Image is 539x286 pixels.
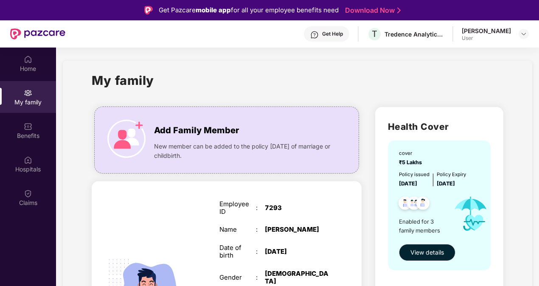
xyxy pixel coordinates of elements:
img: svg+xml;base64,PHN2ZyBpZD0iRHJvcGRvd24tMzJ4MzIiIHhtbG5zPSJodHRwOi8vd3d3LnczLm9yZy8yMDAwL3N2ZyIgd2... [520,31,527,37]
strong: mobile app [196,6,231,14]
div: Get Pazcare for all your employee benefits need [159,5,339,15]
div: [PERSON_NAME] [265,226,328,233]
span: T [372,29,377,39]
img: svg+xml;base64,PHN2ZyBpZD0iSG9zcGl0YWxzIiB4bWxucz0iaHR0cDovL3d3dy53My5vcmcvMjAwMC9zdmciIHdpZHRoPS... [24,156,32,164]
span: View details [410,248,444,257]
div: User [462,35,511,42]
img: Logo [144,6,153,14]
div: Name [219,226,256,233]
img: svg+xml;base64,PHN2ZyB4bWxucz0iaHR0cDovL3d3dy53My5vcmcvMjAwMC9zdmciIHdpZHRoPSI0OC45NDMiIGhlaWdodD... [413,194,433,215]
span: New member can be added to the policy [DATE] of marriage or childbirth. [154,142,333,160]
img: New Pazcare Logo [10,28,65,39]
span: [DATE] [437,180,455,187]
div: : [256,248,265,255]
div: Get Help [322,31,343,37]
img: svg+xml;base64,PHN2ZyBpZD0iQ2xhaW0iIHhtbG5zPSJodHRwOi8vd3d3LnczLm9yZy8yMDAwL3N2ZyIgd2lkdGg9IjIwIi... [24,189,32,198]
img: svg+xml;base64,PHN2ZyBpZD0iSG9tZSIgeG1sbnM9Imh0dHA6Ly93d3cudzMub3JnLzIwMDAvc3ZnIiB3aWR0aD0iMjAiIG... [24,55,32,64]
div: [PERSON_NAME] [462,27,511,35]
img: svg+xml;base64,PHN2ZyBpZD0iSGVscC0zMngzMiIgeG1sbnM9Imh0dHA6Ly93d3cudzMub3JnLzIwMDAvc3ZnIiB3aWR0aD... [310,31,319,39]
div: Gender [219,274,256,281]
h1: My family [92,71,154,90]
div: Date of birth [219,244,256,259]
span: [DATE] [399,180,417,187]
button: View details [399,244,455,261]
div: Policy Expiry [437,171,466,179]
span: ₹5 Lakhs [399,159,424,165]
img: Stroke [397,6,401,15]
h2: Health Cover [388,120,491,134]
img: icon [447,188,494,240]
div: [DATE] [265,248,328,255]
a: Download Now [345,6,398,15]
img: svg+xml;base64,PHN2ZyB3aWR0aD0iMjAiIGhlaWdodD0iMjAiIHZpZXdCb3g9IjAgMCAyMCAyMCIgZmlsbD0ibm9uZSIgeG... [24,89,32,97]
span: Add Family Member [154,124,239,137]
div: Employee ID [219,200,256,216]
img: svg+xml;base64,PHN2ZyB4bWxucz0iaHR0cDovL3d3dy53My5vcmcvMjAwMC9zdmciIHdpZHRoPSI0OC45MTUiIGhlaWdodD... [404,194,424,215]
span: Enabled for 3 family members [399,217,447,235]
div: : [256,274,265,281]
img: svg+xml;base64,PHN2ZyB4bWxucz0iaHR0cDovL3d3dy53My5vcmcvMjAwMC9zdmciIHdpZHRoPSI0OC45NDMiIGhlaWdodD... [395,194,415,215]
div: : [256,226,265,233]
div: [DEMOGRAPHIC_DATA] [265,270,328,285]
div: Tredence Analytics Solutions Private Limited [385,30,444,38]
div: cover [399,150,424,157]
div: 7293 [265,204,328,212]
img: icon [107,120,146,158]
img: svg+xml;base64,PHN2ZyBpZD0iQmVuZWZpdHMiIHhtbG5zPSJodHRwOi8vd3d3LnczLm9yZy8yMDAwL3N2ZyIgd2lkdGg9Ij... [24,122,32,131]
div: Policy issued [399,171,430,179]
div: : [256,204,265,212]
